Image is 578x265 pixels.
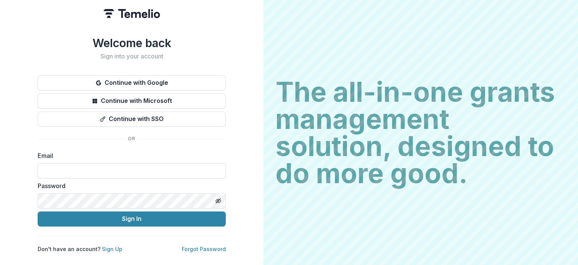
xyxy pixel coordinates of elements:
[38,93,226,109] button: Continue with Microsoft
[38,211,226,227] button: Sign In
[103,9,160,18] img: Temelio
[38,75,226,90] button: Continue with Google
[102,246,122,252] a: Sign Up
[38,245,122,253] p: Don't have an account?
[38,36,226,50] h1: Welcome back
[38,151,221,160] label: Email
[212,195,224,207] button: Toggle password visibility
[38,112,226,127] button: Continue with SSO
[182,246,226,252] a: Forgot Password
[38,53,226,60] h2: Sign into your account
[38,181,221,190] label: Password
